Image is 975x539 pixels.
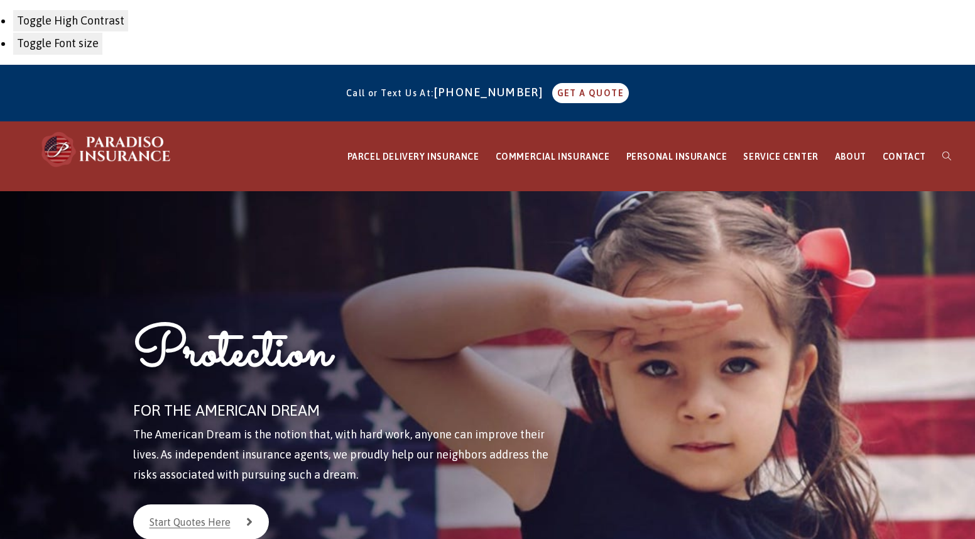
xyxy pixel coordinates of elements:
a: COMMERCIAL INSURANCE [487,122,618,192]
a: PARCEL DELIVERY INSURANCE [339,122,487,192]
span: The American Dream is the notion that, with hard work, anyone can improve their lives. As indepen... [133,428,548,482]
span: Toggle High Contrast [17,14,124,27]
span: ABOUT [835,152,866,162]
a: GET A QUOTE [552,83,629,103]
a: ABOUT [827,122,874,192]
button: Toggle High Contrast [13,9,129,32]
span: PARCEL DELIVERY INSURANCE [347,152,479,162]
button: Toggle Font size [13,32,103,55]
span: CONTACT [883,152,926,162]
a: CONTACT [874,122,934,192]
h1: Protection [133,317,564,397]
span: Toggle Font size [17,36,99,50]
a: SERVICE CENTER [735,122,826,192]
img: Paradiso Insurance [38,131,176,169]
span: SERVICE CENTER [743,152,818,162]
a: PERSONAL INSURANCE [618,122,736,192]
span: FOR THE AMERICAN DREAM [133,402,320,419]
span: PERSONAL INSURANCE [626,152,727,162]
span: Call or Text Us At: [346,88,434,98]
a: [PHONE_NUMBER] [434,86,550,99]
span: COMMERCIAL INSURANCE [496,152,610,162]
